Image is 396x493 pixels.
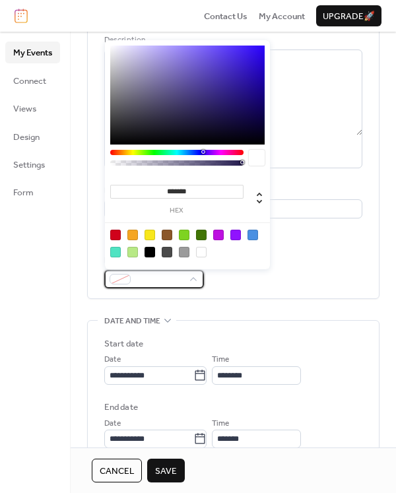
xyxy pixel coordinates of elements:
span: Time [212,353,229,366]
div: #F5A623 [127,230,138,240]
span: Contact Us [204,10,247,23]
button: Upgrade🚀 [316,5,381,26]
span: Date and time [104,315,160,328]
a: Settings [5,154,60,175]
img: logo [15,9,28,23]
a: Design [5,126,60,147]
span: Design [13,131,40,144]
div: End date [104,401,138,414]
span: Connect [13,75,46,88]
div: #8B572A [162,230,172,240]
a: My Account [259,9,305,22]
a: Form [5,181,60,203]
button: Cancel [92,459,142,482]
div: #417505 [196,230,207,240]
span: Form [13,186,34,199]
span: Date [104,353,121,366]
div: #D0021B [110,230,121,240]
div: #7ED321 [179,230,189,240]
label: hex [110,207,244,214]
button: Save [147,459,185,482]
div: #9B9B9B [179,247,189,257]
span: Save [155,465,177,478]
div: #4A4A4A [162,247,172,257]
div: #F8E71C [145,230,155,240]
span: Settings [13,158,45,172]
div: #50E3C2 [110,247,121,257]
div: #B8E986 [127,247,138,257]
div: #BD10E0 [213,230,224,240]
div: #4A90E2 [247,230,258,240]
a: My Events [5,42,60,63]
span: Date [104,417,121,430]
a: Connect [5,70,60,91]
span: My Events [13,46,52,59]
div: Description [104,34,360,47]
span: Time [212,417,229,430]
a: Views [5,98,60,119]
a: Contact Us [204,9,247,22]
span: Upgrade 🚀 [323,10,375,23]
div: #FFFFFF [196,247,207,257]
span: My Account [259,10,305,23]
div: #9013FE [230,230,241,240]
div: #000000 [145,247,155,257]
span: Views [13,102,36,115]
span: Cancel [100,465,134,478]
div: Start date [104,337,143,350]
